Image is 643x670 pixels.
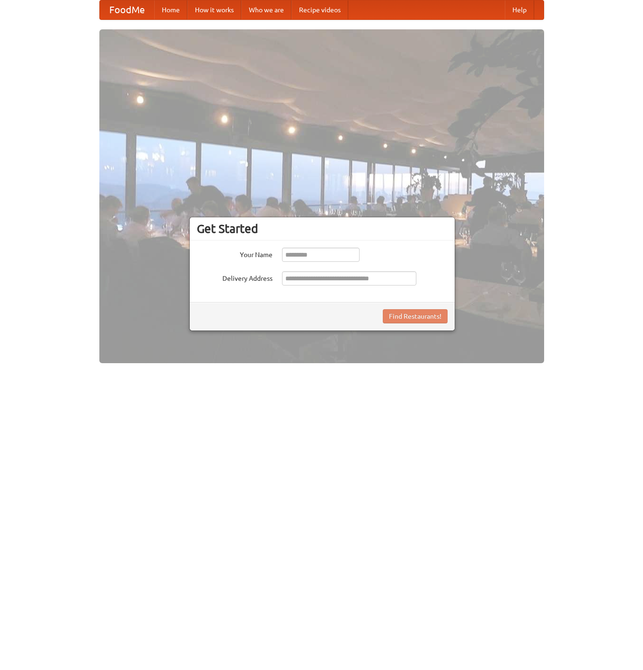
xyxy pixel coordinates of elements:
[291,0,348,19] a: Recipe videos
[383,309,448,323] button: Find Restaurants!
[505,0,534,19] a: Help
[197,248,273,259] label: Your Name
[187,0,241,19] a: How it works
[197,222,448,236] h3: Get Started
[241,0,291,19] a: Who we are
[197,271,273,283] label: Delivery Address
[154,0,187,19] a: Home
[100,0,154,19] a: FoodMe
